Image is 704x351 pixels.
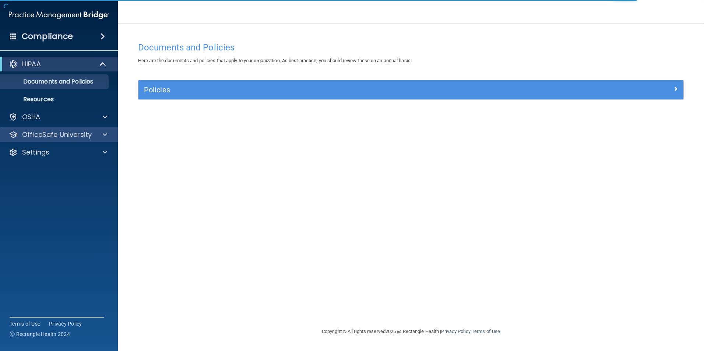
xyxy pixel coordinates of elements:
div: Copyright © All rights reserved 2025 @ Rectangle Health | | [277,320,545,343]
a: OfficeSafe University [9,130,107,139]
a: Settings [9,148,107,157]
a: HIPAA [9,60,107,68]
p: Resources [5,96,105,103]
p: Settings [22,148,49,157]
a: Terms of Use [472,329,500,334]
h5: Policies [144,86,542,94]
h4: Compliance [22,31,73,42]
a: OSHA [9,113,107,121]
a: Policies [144,84,678,96]
h4: Documents and Policies [138,43,684,52]
a: Terms of Use [10,320,40,327]
a: Privacy Policy [441,329,470,334]
p: OfficeSafe University [22,130,92,139]
a: Privacy Policy [49,320,82,327]
span: Here are the documents and policies that apply to your organization. As best practice, you should... [138,58,412,63]
p: HIPAA [22,60,41,68]
img: PMB logo [9,8,109,22]
p: OSHA [22,113,41,121]
span: Ⓒ Rectangle Health 2024 [10,330,70,338]
p: Documents and Policies [5,78,105,85]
